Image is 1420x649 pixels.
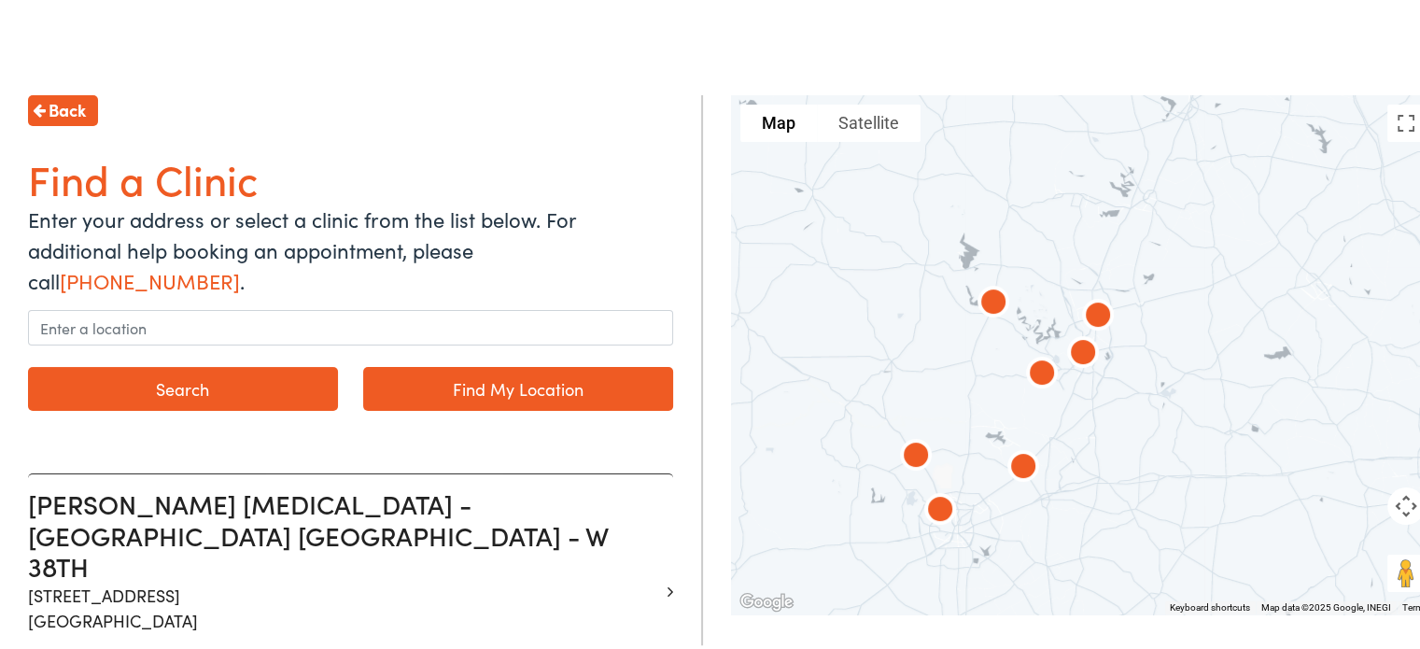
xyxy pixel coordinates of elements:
button: Show street map [740,102,817,139]
p: Enter your address or select a clinic from the list below. For additional help booking an appoint... [28,201,673,293]
span: Map data ©2025 Google, INEGI [1261,600,1391,610]
a: Back [28,92,98,123]
input: Enter a location [28,307,673,343]
img: Google [736,587,797,612]
a: [PHONE_NUMBER] [60,263,240,292]
button: Show satellite imagery [817,102,921,139]
a: [PERSON_NAME] [MEDICAL_DATA] - [GEOGRAPHIC_DATA] [GEOGRAPHIC_DATA] - W 38TH [STREET_ADDRESS][GEOG... [28,486,659,630]
h1: Find a Clinic [28,151,673,201]
h3: [PERSON_NAME] [MEDICAL_DATA] - [GEOGRAPHIC_DATA] [GEOGRAPHIC_DATA] - W 38TH [28,486,659,580]
button: Keyboard shortcuts [1170,599,1250,612]
a: Find My Location [363,364,673,408]
a: Open this area in Google Maps (opens a new window) [736,587,797,612]
button: Search [28,364,338,408]
span: Back [49,94,86,120]
p: [STREET_ADDRESS] [GEOGRAPHIC_DATA] [28,580,659,630]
